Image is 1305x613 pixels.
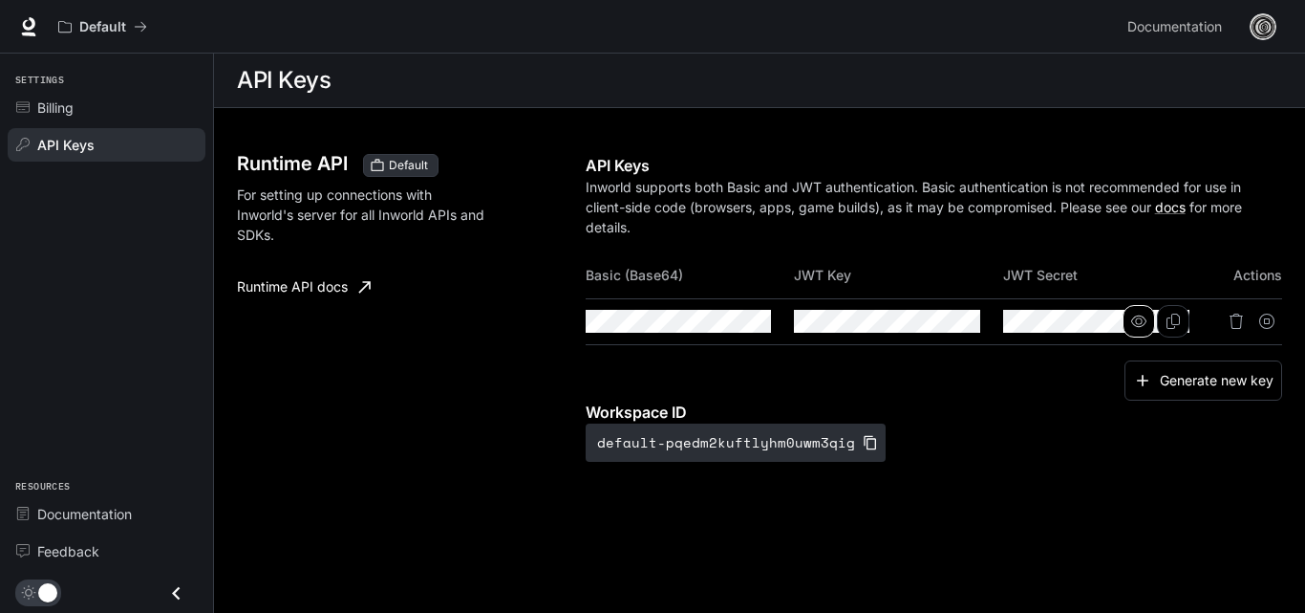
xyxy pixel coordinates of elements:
[229,268,378,306] a: Runtime API docs
[586,424,886,462] button: default-pqedm2kuftlyhm0uwm3qig
[155,574,198,613] button: Close drawer
[586,252,795,298] th: Basic (Base64)
[381,157,436,174] span: Default
[8,497,205,531] a: Documentation
[1252,306,1282,337] button: Suspend API key
[1157,305,1189,338] button: Copy Secret
[79,19,126,35] p: Default
[37,135,95,155] span: API Keys
[586,177,1282,237] p: Inworld supports both Basic and JWT authentication. Basic authentication is not recommended for u...
[8,91,205,124] a: Billing
[37,504,132,524] span: Documentation
[1212,252,1282,298] th: Actions
[586,154,1282,177] p: API Keys
[1120,8,1236,46] a: Documentation
[50,8,156,46] button: All workspaces
[237,61,331,99] h1: API Keys
[1244,8,1282,46] button: User avatar
[1155,199,1186,215] a: docs
[237,154,348,173] h3: Runtime API
[1250,13,1276,40] img: User avatar
[1127,15,1222,39] span: Documentation
[794,252,1003,298] th: JWT Key
[38,581,57,602] span: Dark mode toggle
[363,154,439,177] div: These keys will apply to your current workspace only
[8,128,205,162] a: API Keys
[1003,252,1212,298] th: JWT Secret
[8,535,205,568] a: Feedback
[1124,361,1282,402] button: Generate new key
[37,98,74,118] span: Billing
[37,541,99,561] span: Feedback
[1221,306,1252,337] button: Delete API key
[586,401,1282,424] p: Workspace ID
[237,185,486,245] p: For setting up connections with Inworld's server for all Inworld APIs and SDKs.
